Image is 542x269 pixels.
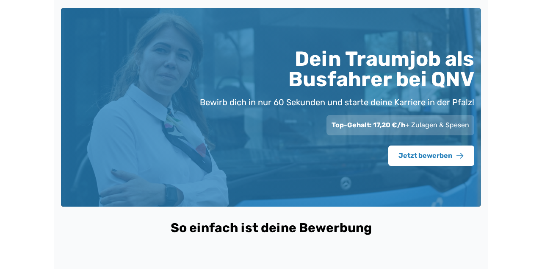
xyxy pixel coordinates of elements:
[388,146,474,166] button: Jetzt bewerben
[200,96,474,108] p: Bewirb dich in nur 60 Sekunden und starte deine Karriere in der Pfalz!
[332,121,405,129] span: Top-Gehalt: 17,20 €/h
[190,49,474,90] h1: Dein Traumjob als Busfahrer bei QNV
[326,115,474,135] div: + Zulagen & Spesen
[68,220,474,235] h2: So einfach ist deine Bewerbung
